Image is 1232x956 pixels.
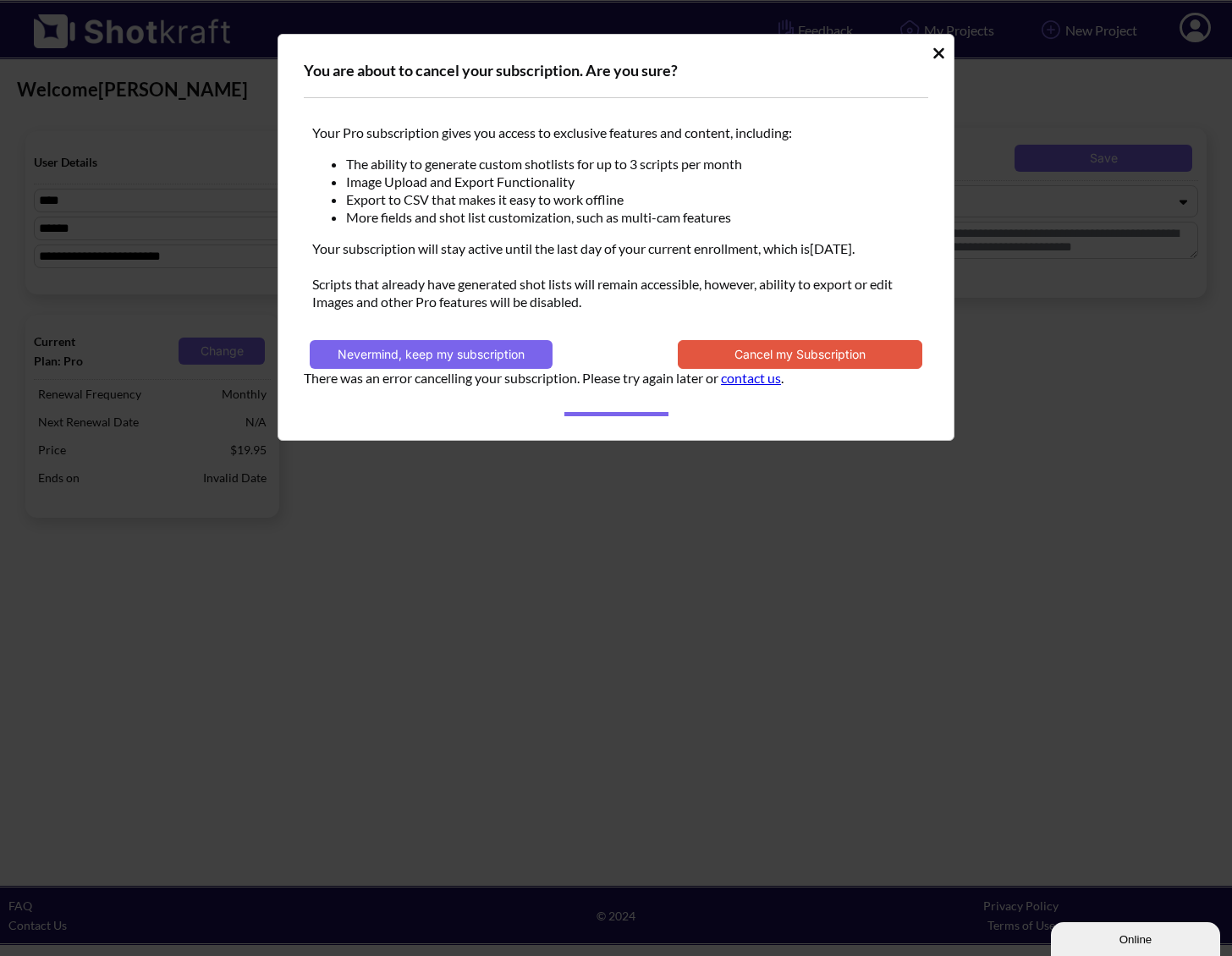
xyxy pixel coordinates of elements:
[721,370,781,386] a: contact us
[346,155,920,173] li: The ability to generate custom shotlists for up to 3 scripts per month
[310,340,553,369] button: Nevermind, keep my subscription
[346,173,920,190] li: Image Upload and Export Functionality
[308,119,924,315] span: Your Pro subscription gives you access to exclusive features and content, including: Your subscri...
[678,340,922,369] button: Cancel my Subscription
[1051,919,1224,956] iframe: chat widget
[304,60,928,98] div: You are about to cancel your subscription. Are you sure?
[304,369,928,387] div: There was an error cancelling your subscription. Please try again later or .
[278,34,954,441] div: Idle Modal
[346,208,920,226] li: More fields and shot list customization, such as multi-cam features
[346,190,920,208] li: Export to CSV that makes it easy to work offline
